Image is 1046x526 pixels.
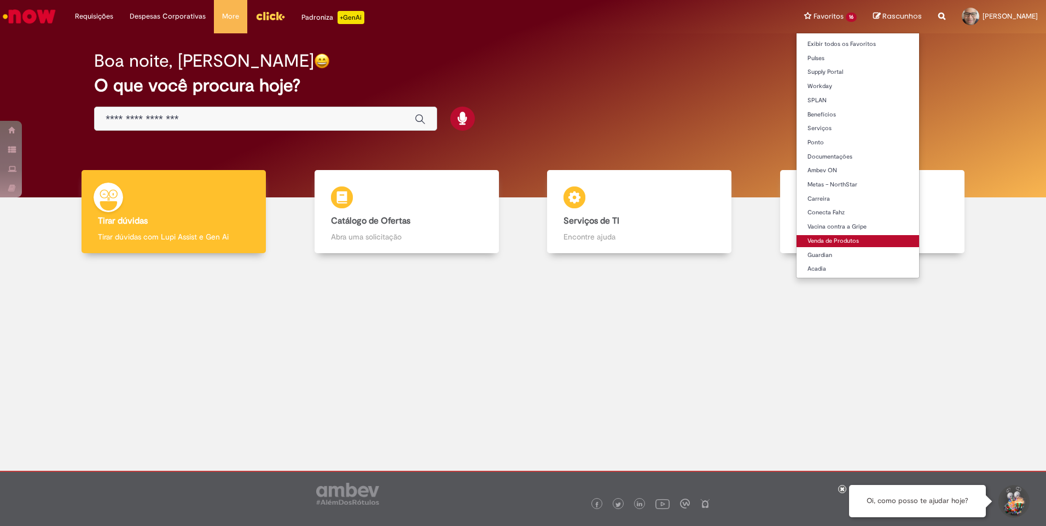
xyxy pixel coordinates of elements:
[563,215,619,226] b: Serviços de TI
[797,193,919,205] a: Carreira
[523,170,756,254] a: Serviços de TI Encontre ajuda
[1,5,57,27] img: ServiceNow
[314,53,330,69] img: happy-face.png
[301,11,364,24] div: Padroniza
[797,122,919,135] a: Serviços
[797,235,919,247] a: Venda de Produtos
[882,11,922,21] span: Rascunhos
[637,501,642,508] img: logo_footer_linkedin.png
[615,502,621,507] img: logo_footer_twitter.png
[797,151,919,163] a: Documentações
[797,221,919,233] a: Vacina contra a Gripe
[846,13,857,22] span: 16
[797,165,919,177] a: Ambev ON
[797,38,919,50] a: Exibir todos os Favoritos
[316,483,379,505] img: logo_footer_ambev_rotulo_gray.png
[797,137,919,149] a: Ponto
[813,11,844,22] span: Favoritos
[338,11,364,24] p: +GenAi
[563,231,715,242] p: Encontre ajuda
[849,485,986,517] div: Oi, como posso te ajudar hoje?
[57,170,290,254] a: Tirar dúvidas Tirar dúvidas com Lupi Assist e Gen Ai
[255,8,285,24] img: click_logo_yellow_360x200.png
[873,11,922,22] a: Rascunhos
[94,51,314,71] h2: Boa noite, [PERSON_NAME]
[655,496,670,511] img: logo_footer_youtube.png
[797,263,919,275] a: Acadia
[222,11,239,22] span: More
[290,170,524,254] a: Catálogo de Ofertas Abra uma solicitação
[983,11,1038,21] span: [PERSON_NAME]
[797,249,919,261] a: Guardian
[797,66,919,78] a: Supply Portal
[797,207,919,219] a: Conecta Fahz
[98,215,148,226] b: Tirar dúvidas
[797,52,919,65] a: Pulses
[331,231,483,242] p: Abra uma solicitação
[94,76,952,95] h2: O que você procura hoje?
[997,485,1030,518] button: Iniciar Conversa de Suporte
[796,33,920,278] ul: Favoritos
[594,502,600,507] img: logo_footer_facebook.png
[700,499,710,509] img: logo_footer_naosei.png
[756,170,989,254] a: Base de Conhecimento Consulte e aprenda
[130,11,206,22] span: Despesas Corporativas
[797,109,919,121] a: Benefícios
[797,95,919,107] a: SPLAN
[331,215,410,226] b: Catálogo de Ofertas
[797,80,919,92] a: Workday
[98,231,249,242] p: Tirar dúvidas com Lupi Assist e Gen Ai
[680,499,690,509] img: logo_footer_workplace.png
[75,11,113,22] span: Requisições
[797,179,919,191] a: Metas – NorthStar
